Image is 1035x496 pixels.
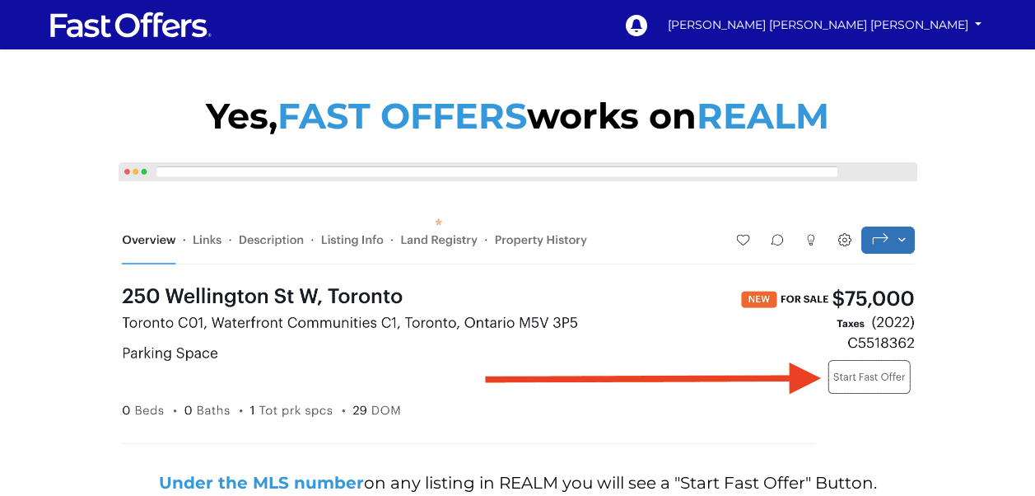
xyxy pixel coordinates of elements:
span: REALM [697,94,829,138]
strong: Under the MLS number [159,473,364,493]
span: FAST OFFERS [277,94,527,138]
p: on any listing in REALM you will see a "Start Fast Offer" Button. [114,471,921,494]
p: Yes, works on [114,91,921,141]
a: [PERSON_NAME] [PERSON_NAME] [PERSON_NAME] [662,11,987,40]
